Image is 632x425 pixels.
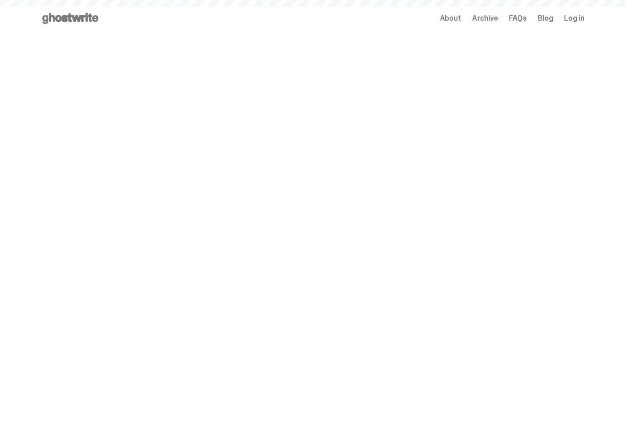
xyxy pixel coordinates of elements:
a: FAQs [509,15,527,22]
a: Blog [538,15,553,22]
a: About [440,15,461,22]
a: Archive [472,15,498,22]
a: Log in [564,15,584,22]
